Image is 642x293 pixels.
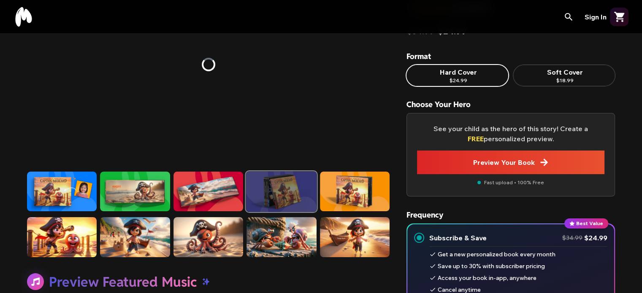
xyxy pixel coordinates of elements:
button: Select image 8 [173,217,243,257]
img: Image 3 for Learning to Share with Captain Inkbeard [247,217,316,257]
button: Select image 5 [320,172,390,212]
p: Save up to 30% with subscriber pricing [438,262,545,270]
img: Image 2 for Learning to Share with Captain Inkbeard [173,217,243,257]
h3: Subscribe & Save [429,233,487,243]
img: Learning to Share with Captain Inkbeard - Learning-to-Share-Captain-Inkbeard-green_interior-1_179... [100,172,170,212]
img: Image 0 for Learning to Share with Captain Inkbeard [27,217,97,257]
span: Hard Cover [438,67,477,77]
h2: Preview Featured Music [49,274,197,290]
img: Image 1 for Learning to Share with Captain Inkbeard [100,217,170,257]
button: Select image 1 [27,172,97,212]
button: Select image 2 [100,172,170,212]
button: Sign In [585,12,607,22]
div: Best Value [564,218,608,228]
button: Preview Your Book [417,151,604,174]
p: $24.99 [450,77,467,84]
button: Select image 9 [247,217,316,257]
h3: Frequency [406,210,615,223]
img: Image 4 for Learning to Share with Captain Inkbeard [320,217,390,257]
button: Select image 3 [173,172,243,212]
button: Select image 4 [247,172,316,212]
button: Select image 10 [320,217,390,257]
span: Preview Your Book [431,157,591,167]
button: Soft Cover $18.99 [513,65,615,86]
p: Access your book in-app, anywhere [438,274,536,282]
span: FREE [468,134,484,143]
img: Learning to Share with Captain Inkbeard - Learning-to-Share-Captain-Inkbeard-red_interior-angled_... [173,172,243,212]
h3: Format [406,51,615,65]
p: See your child as the hero of this story! Create a personalized preview. [417,124,604,144]
p: Get a new personalized book every month [438,250,555,258]
p: $34.99 [562,234,582,242]
img: Learning to Share with Captain Inkbeard - Learning-to-Share-Captain-Inkbeard-blue_top-view_1600x9... [27,172,97,212]
button: Open cart [610,8,628,26]
h3: Choose Your Hero [406,99,615,113]
button: Select image 6 [27,217,97,257]
img: Learning to Share with Captain Inkbeard - Learning-to-Share-Captain-Inkbeard-orange_top-view-angl... [320,172,390,212]
img: Learning to Share with Captain Inkbeard - Learning-to-Share-Captain-Inkbeard-purple_book-collecti... [246,171,317,212]
span: Soft Cover [545,67,583,77]
p: $18.99 [556,77,574,84]
p: Fast upload • 100% Free [417,179,604,186]
button: Hard Cover $24.99 [406,65,508,86]
p: $24.99 [584,233,607,243]
button: Select image 7 [100,217,170,257]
